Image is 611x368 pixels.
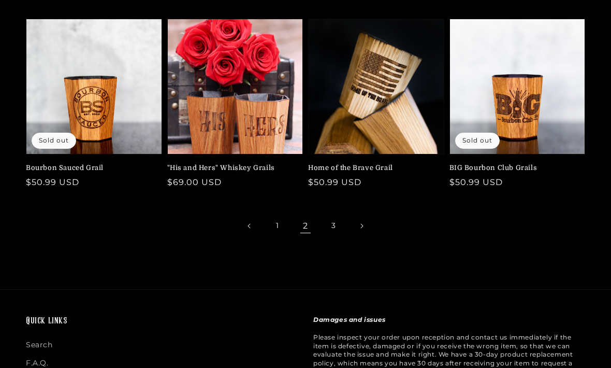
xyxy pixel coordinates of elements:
[238,215,261,237] a: Previous page
[313,316,386,323] strong: Damages and issues
[308,163,438,173] a: Home of the Brave Grail
[449,163,579,173] a: BIG Bourbon Club Grails
[294,215,317,237] span: Page 2
[26,338,53,354] a: Search
[167,163,297,173] a: "His and Hers" Whiskey Grails
[26,163,156,173] a: Bourbon Sauced Grail
[26,215,585,237] nav: Pagination
[266,215,289,237] a: Page 1
[26,316,298,328] h2: Quick links
[322,215,345,237] a: Page 3
[350,215,373,237] a: Next page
